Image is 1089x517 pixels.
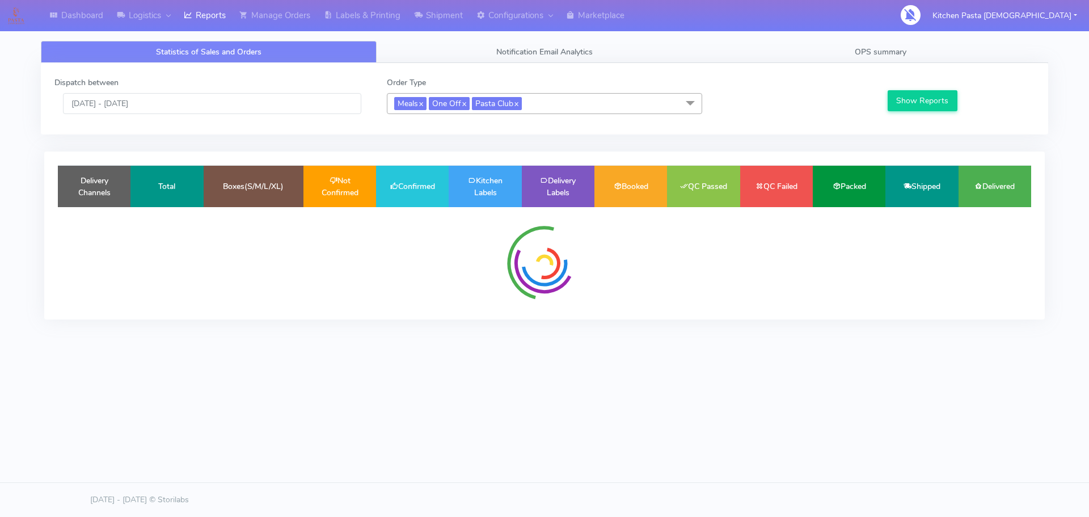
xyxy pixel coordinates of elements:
td: Kitchen Labels [449,166,521,207]
span: Notification Email Analytics [496,47,593,57]
button: Show Reports [888,90,957,111]
ul: Tabs [41,41,1048,63]
td: Delivered [959,166,1031,207]
td: Confirmed [376,166,449,207]
td: QC Failed [740,166,813,207]
label: Order Type [387,77,426,89]
input: Pick the Daterange [63,93,361,114]
td: Shipped [885,166,958,207]
td: Delivery Labels [522,166,594,207]
a: x [461,97,466,109]
img: spinner-radial.svg [502,221,587,306]
td: Boxes(S/M/L/XL) [204,166,303,207]
span: OPS summary [855,47,906,57]
span: One Off [429,97,470,110]
td: QC Passed [667,166,740,207]
span: Statistics of Sales and Orders [156,47,261,57]
label: Dispatch between [54,77,119,89]
td: Total [130,166,203,207]
td: Packed [813,166,885,207]
td: Not Confirmed [303,166,376,207]
span: Meals [394,97,427,110]
a: x [513,97,518,109]
span: Pasta Club [472,97,522,110]
td: Booked [594,166,667,207]
a: x [418,97,423,109]
button: Kitchen Pasta [DEMOGRAPHIC_DATA] [924,4,1086,27]
td: Delivery Channels [58,166,130,207]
